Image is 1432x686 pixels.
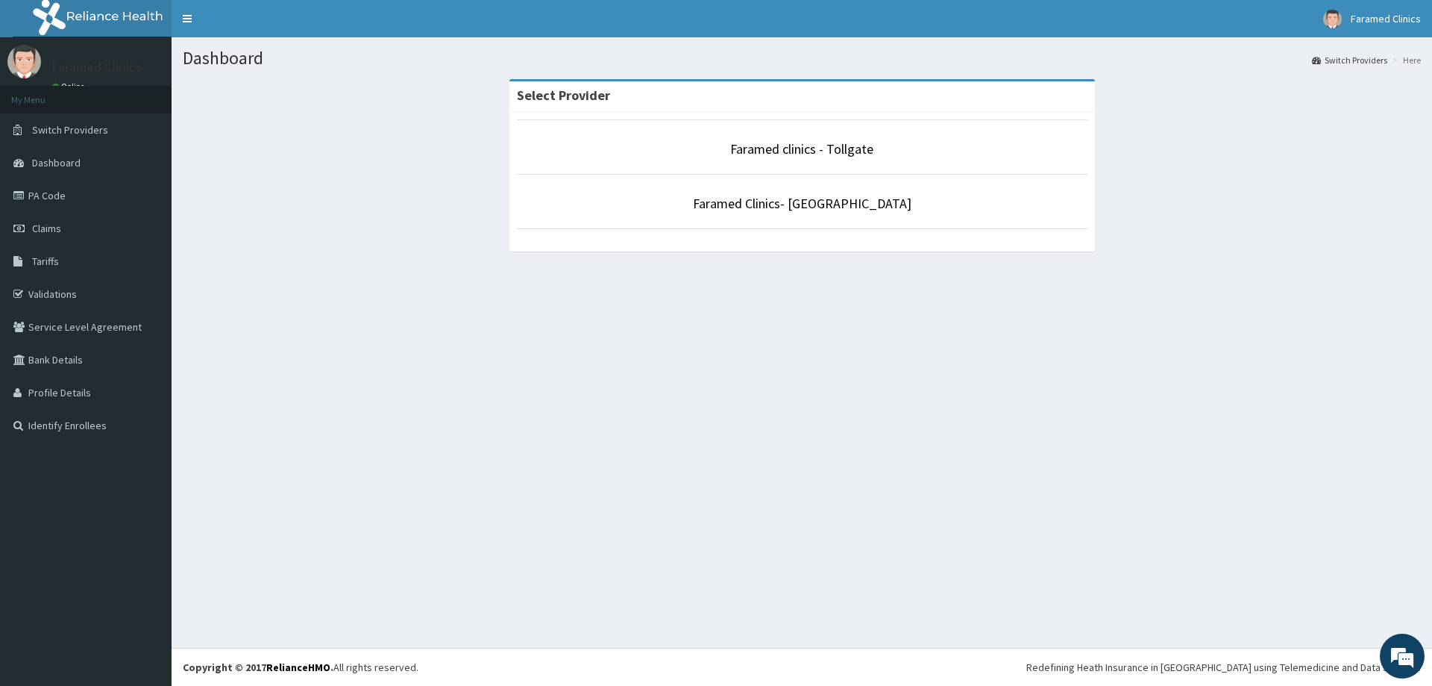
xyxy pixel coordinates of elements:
[52,60,142,74] p: Faramed Clinics
[1389,54,1421,66] li: Here
[32,123,108,137] span: Switch Providers
[183,661,333,674] strong: Copyright © 2017 .
[32,222,61,235] span: Claims
[1351,12,1421,25] span: Faramed Clinics
[1026,660,1421,675] div: Redefining Heath Insurance in [GEOGRAPHIC_DATA] using Telemedicine and Data Science!
[517,87,610,104] strong: Select Provider
[266,661,330,674] a: RelianceHMO
[172,648,1432,686] footer: All rights reserved.
[32,156,81,169] span: Dashboard
[7,45,41,78] img: User Image
[1323,10,1342,28] img: User Image
[730,140,873,158] a: Faramed clinics - Tollgate
[52,81,88,92] a: Online
[32,255,59,268] span: Tariffs
[1312,54,1387,66] a: Switch Providers
[183,49,1421,68] h1: Dashboard
[693,195,911,212] a: Faramed Clinics- [GEOGRAPHIC_DATA]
